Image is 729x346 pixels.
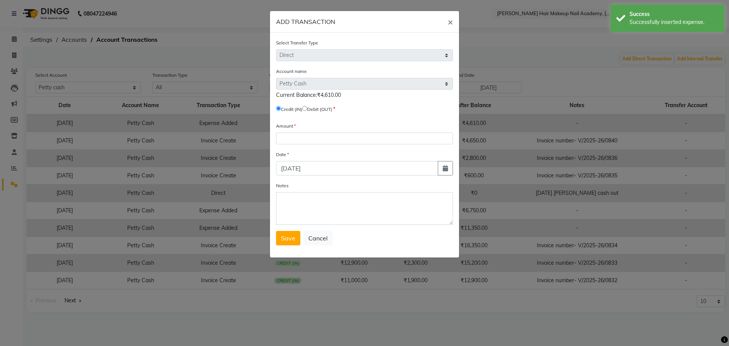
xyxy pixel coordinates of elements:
[276,231,300,245] button: Save
[630,10,719,18] div: Success
[276,151,289,158] label: Date
[281,234,295,242] span: Save
[630,18,719,26] div: Successfully inserted expense.
[276,182,289,189] label: Notes
[303,231,333,245] button: Cancel
[276,68,307,75] label: Account name
[276,92,341,98] span: Current Balance:₹4,610.00
[442,11,459,32] button: Close
[276,17,335,26] h6: ADD TRANSACTION
[307,106,332,113] label: Debit (OUT)
[448,16,453,27] span: ×
[281,106,302,113] label: Credit (IN)
[276,39,318,46] label: Select Transfer Type
[276,123,296,130] label: Amount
